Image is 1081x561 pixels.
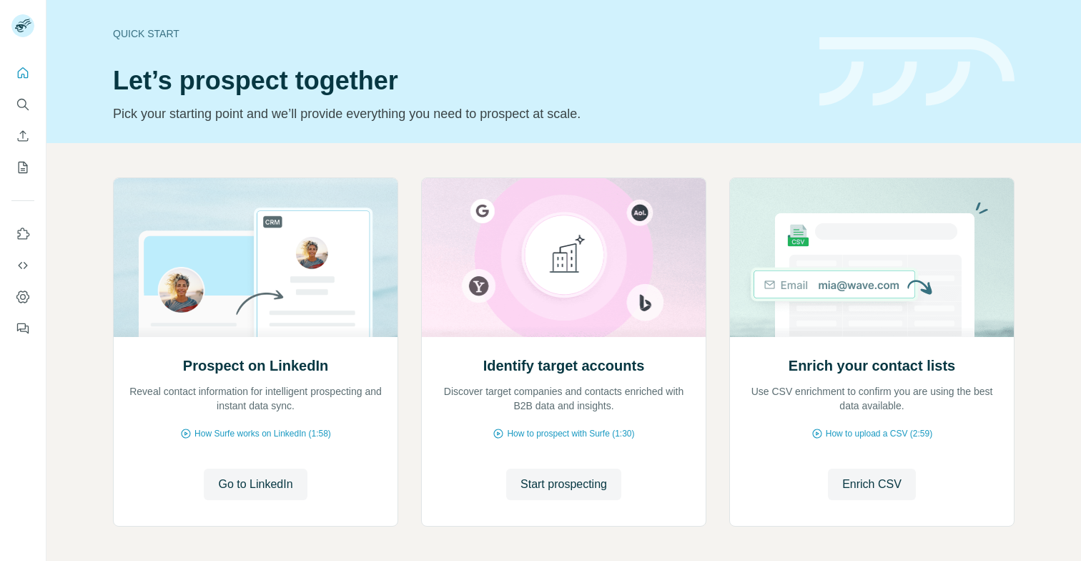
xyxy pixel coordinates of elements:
h1: Let’s prospect together [113,67,802,95]
span: How to prospect with Surfe (1:30) [507,427,634,440]
button: Quick start [11,60,34,86]
button: Start prospecting [506,469,621,500]
button: Enrich CSV [828,469,916,500]
button: Feedback [11,316,34,341]
button: Enrich CSV [11,123,34,149]
span: How Surfe works on LinkedIn (1:58) [194,427,331,440]
img: banner [819,37,1015,107]
span: Start prospecting [520,476,607,493]
p: Pick your starting point and we’ll provide everything you need to prospect at scale. [113,104,802,124]
p: Use CSV enrichment to confirm you are using the best data available. [744,384,999,413]
h2: Identify target accounts [483,356,645,376]
button: Search [11,92,34,117]
button: Go to LinkedIn [204,469,307,500]
img: Enrich your contact lists [729,178,1015,337]
span: How to upload a CSV (2:59) [826,427,932,440]
span: Go to LinkedIn [218,476,292,493]
p: Reveal contact information for intelligent prospecting and instant data sync. [128,384,383,413]
button: Dashboard [11,284,34,310]
div: Quick start [113,26,802,41]
h2: Enrich your contact lists [789,356,955,376]
button: Use Surfe on LinkedIn [11,221,34,247]
button: My lists [11,155,34,180]
img: Identify target accounts [421,178,706,337]
button: Use Surfe API [11,253,34,278]
h2: Prospect on LinkedIn [183,356,328,376]
img: Prospect on LinkedIn [113,178,398,337]
p: Discover target companies and contacts enriched with B2B data and insights. [436,384,691,413]
span: Enrich CSV [842,476,902,493]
